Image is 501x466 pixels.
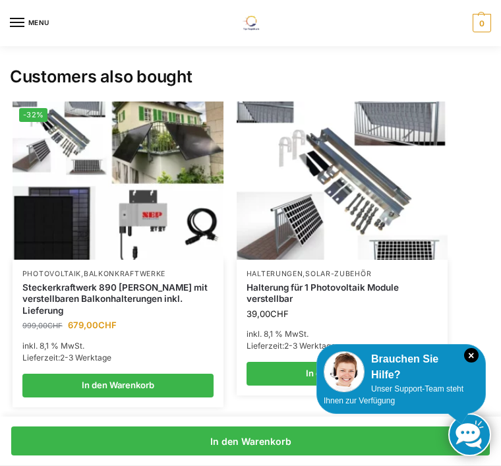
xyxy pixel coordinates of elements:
[473,14,491,32] span: 0
[235,16,266,30] img: Solaranlagen, Speicheranlagen und Energiesparprodukte
[68,320,117,330] bdi: 679,00
[469,14,491,32] nav: Cart contents
[324,351,365,392] img: Customer service
[464,348,479,363] i: Schließen
[237,102,448,260] img: Halterung für 1 Photovoltaik Module verstellbar
[60,353,111,363] span: 2-3 Werktage
[84,270,165,278] a: Balkonkraftwerke
[22,374,214,397] a: In den Warenkorb legen: „Steckerkraftwerk 890 Watt mit verstellbaren Balkonhalterungen inkl. Lief...
[98,320,117,330] span: CHF
[22,270,214,279] p: ,
[47,321,63,330] span: CHF
[22,270,81,278] a: Photovoltaik
[10,13,49,33] button: Menu
[469,14,491,32] a: 0
[22,282,214,317] a: Steckerkraftwerk 890 Watt mit verstellbaren Balkonhalterungen inkl. Lieferung
[13,102,223,260] img: 860 Watt Komplett mit Balkonhalterung
[247,270,303,278] a: Halterungen
[22,353,111,363] span: Lieferzeit:
[247,362,438,386] a: In den Warenkorb legen: „Halterung für 1 Photovoltaik Module verstellbar“
[284,341,336,351] span: 2-3 Werktage
[247,308,289,319] bdi: 39,00
[247,328,438,340] p: inkl. 8,1 % MwSt.
[324,384,463,405] span: Unser Support-Team steht Ihnen zur Verfügung
[13,102,223,260] a: -32%860 Watt Komplett mit Balkonhalterung
[247,282,438,305] a: Halterung für 1 Photovoltaik Module verstellbar
[270,308,289,319] span: CHF
[10,67,491,87] h2: Customers also bought
[22,321,63,330] bdi: 999,00
[305,270,371,278] a: Solar-Zubehör
[247,270,438,279] p: ,
[22,340,214,352] p: inkl. 8,1 % MwSt.
[324,351,479,383] div: Brauchen Sie Hilfe?
[247,341,336,351] span: Lieferzeit:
